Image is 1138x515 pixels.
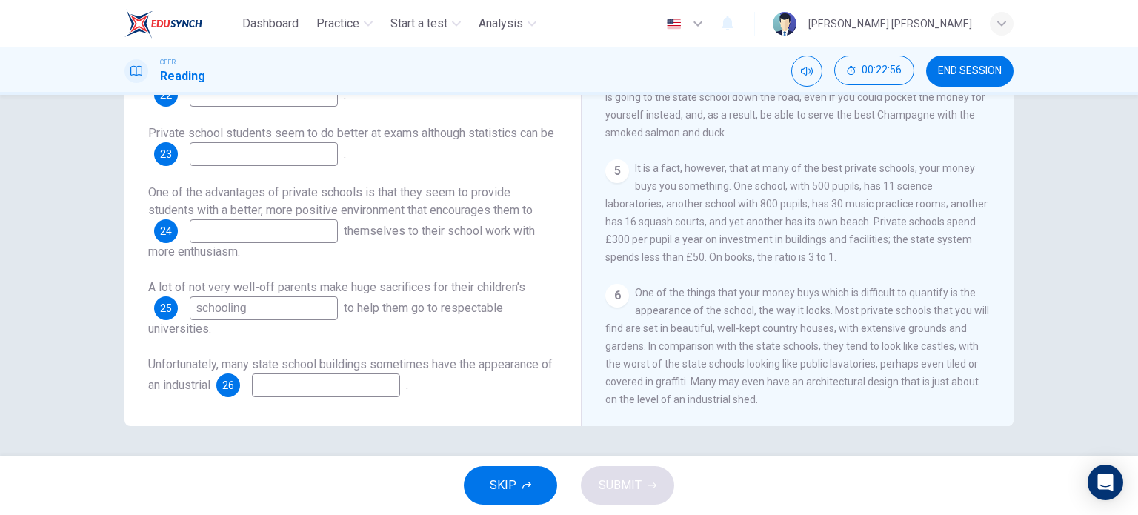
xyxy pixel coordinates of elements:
[242,15,299,33] span: Dashboard
[160,90,172,100] span: 22
[148,357,553,392] span: Unfortunately, many state school buildings sometimes have the appearance of an industrial
[160,149,172,159] span: 23
[938,65,1002,77] span: END SESSION
[406,378,408,392] span: .
[791,56,822,87] div: Mute
[148,280,525,294] span: A lot of not very well-off parents make huge sacrifices for their children’s
[390,15,447,33] span: Start a test
[160,67,205,85] h1: Reading
[808,15,972,33] div: [PERSON_NAME] [PERSON_NAME]
[385,10,467,37] button: Start a test
[124,9,236,39] a: EduSynch logo
[148,185,533,217] span: One of the advantages of private schools is that they seem to provide students with a better, mor...
[148,126,554,140] span: Private school students seem to do better at exams although statistics can be
[605,159,629,183] div: 5
[1088,465,1123,500] div: Open Intercom Messenger
[160,226,172,236] span: 24
[344,147,346,161] span: .
[834,56,914,87] div: Hide
[316,15,359,33] span: Practice
[124,9,202,39] img: EduSynch logo
[862,64,902,76] span: 00:22:56
[605,162,988,263] span: It is a fact, however, that at many of the best private schools, your money buys you something. O...
[605,287,989,405] span: One of the things that your money buys which is difficult to quantify is the appearance of the sc...
[773,12,796,36] img: Profile picture
[665,19,683,30] img: en
[160,57,176,67] span: CEFR
[464,466,557,505] button: SKIP
[926,56,1014,87] button: END SESSION
[473,10,542,37] button: Analysis
[222,380,234,391] span: 26
[605,284,629,308] div: 6
[834,56,914,85] button: 00:22:56
[479,15,523,33] span: Analysis
[490,475,516,496] span: SKIP
[236,10,305,37] button: Dashboard
[310,10,379,37] button: Practice
[160,303,172,313] span: 25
